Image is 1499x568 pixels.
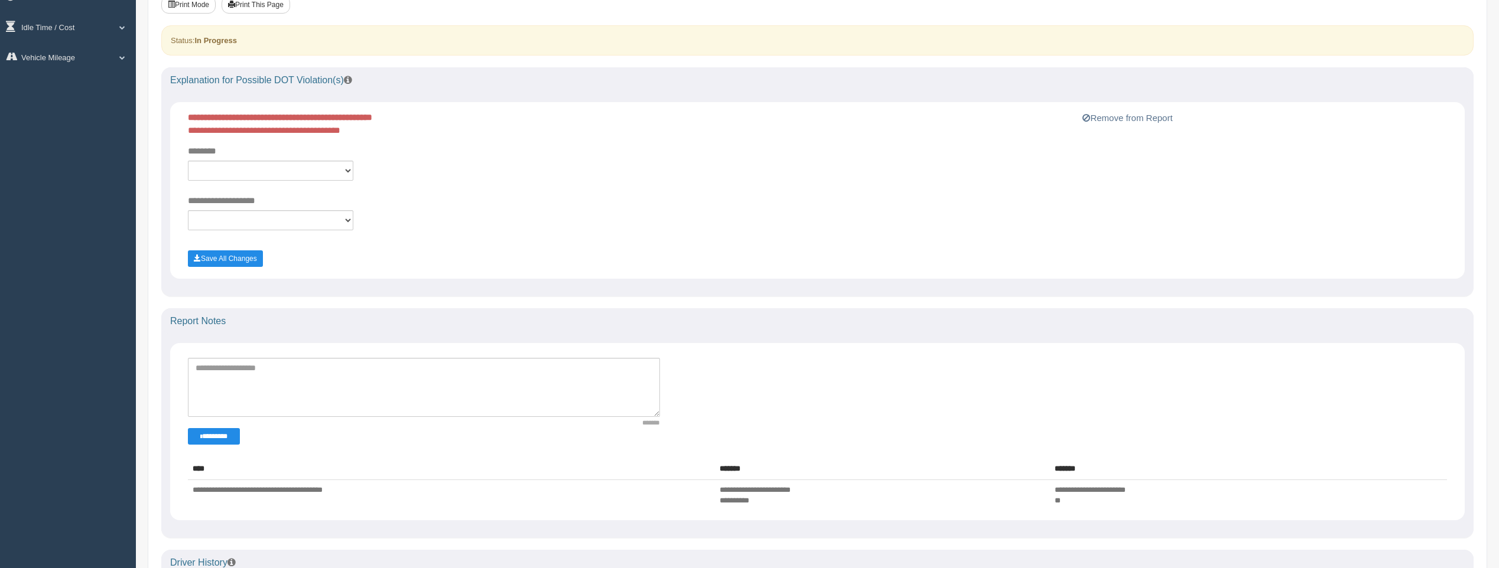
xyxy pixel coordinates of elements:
[188,428,240,445] button: Change Filter Options
[161,25,1474,56] div: Status:
[194,36,237,45] strong: In Progress
[188,250,263,267] button: Save
[161,308,1474,334] div: Report Notes
[1079,111,1176,125] button: Remove from Report
[161,67,1474,93] div: Explanation for Possible DOT Violation(s)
